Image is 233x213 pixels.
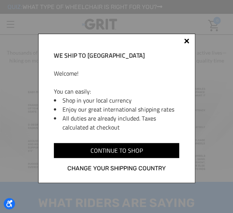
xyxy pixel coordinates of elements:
[62,105,179,114] li: Enjoy our great international shipping rates
[62,96,179,105] li: Shop in your local currency
[99,31,140,38] span: Phone Number
[54,87,179,96] p: You can easily:
[54,164,179,173] a: Change your shipping country
[62,114,179,132] li: All duties are already included. Taxes calculated at checkout
[54,51,179,60] h2: We ship to [GEOGRAPHIC_DATA]
[54,143,179,158] input: Continue to shop
[194,165,230,200] iframe: Tidio Chat
[54,69,179,78] p: Welcome!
